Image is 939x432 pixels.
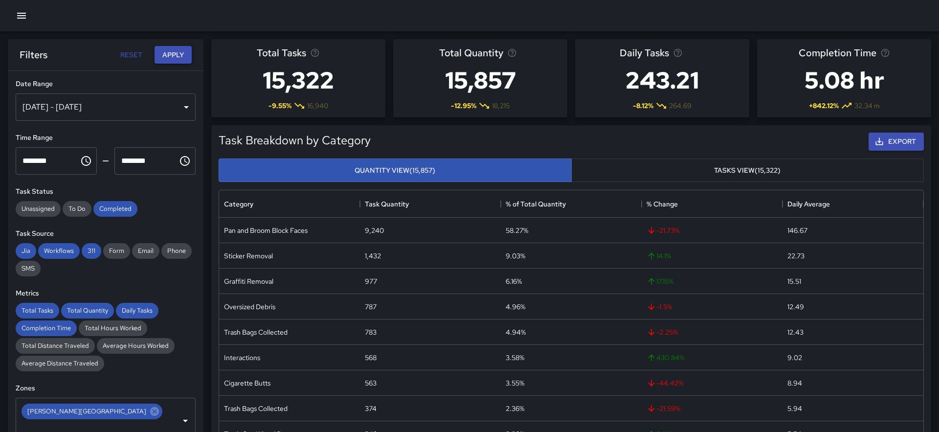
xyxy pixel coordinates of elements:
[16,186,196,197] h6: Task Status
[224,404,288,413] div: Trash Bags Collected
[132,247,159,255] span: Email
[365,226,384,235] div: 9,240
[854,101,880,111] span: 32.34 m
[175,151,195,171] button: Choose time, selected time is 11:59 PM
[439,45,503,61] span: Total Quantity
[97,338,175,354] div: Average Hours Worked
[16,133,196,143] h6: Time Range
[365,190,409,218] div: Task Quantity
[365,327,377,337] div: 783
[506,302,525,312] div: 4.96%
[219,159,572,182] button: Quantity View(15,857)
[268,101,291,111] span: -9.55 %
[787,378,802,388] div: 8.94
[647,378,683,388] span: -44.42 %
[161,243,192,259] div: Phone
[93,205,137,213] span: Completed
[647,353,684,363] span: 430.84 %
[365,353,377,363] div: 568
[647,302,672,312] span: -1.5 %
[16,320,77,336] div: Completion Time
[669,101,692,111] span: 264.69
[179,414,192,428] button: Open
[571,159,924,182] button: Tasks View(15,322)
[365,276,377,286] div: 977
[16,261,41,276] div: SMS
[307,101,328,111] span: 16,940
[869,133,924,151] button: Export
[642,190,782,218] div: % Change
[501,190,642,218] div: % of Total Quantity
[451,101,476,111] span: -12.95 %
[16,79,196,90] h6: Date Range
[79,324,147,332] span: Total Hours Worked
[310,48,320,58] svg: Total number of tasks in the selected period, compared to the previous period.
[365,251,381,261] div: 1,432
[16,228,196,239] h6: Task Source
[787,302,804,312] div: 12.49
[93,201,137,217] div: Completed
[787,327,804,337] div: 12.43
[219,133,371,148] h5: Task Breakdown by Category
[22,406,152,417] span: [PERSON_NAME][GEOGRAPHIC_DATA]
[224,327,288,337] div: Trash Bags Collected
[224,302,275,312] div: Oversized Debris
[633,101,653,111] span: -8.12 %
[647,404,680,413] span: -21.59 %
[224,378,270,388] div: Cigarette Butts
[161,247,192,255] span: Phone
[620,61,705,100] h3: 243.21
[16,247,36,255] span: Jia
[16,356,104,371] div: Average Distance Traveled
[20,47,47,63] h6: Filters
[82,247,101,255] span: 311
[16,205,61,213] span: Unassigned
[787,404,802,413] div: 5.94
[506,226,528,235] div: 58.27%
[506,276,522,286] div: 6.16%
[799,61,890,100] h3: 5.08 hr
[365,404,377,413] div: 374
[439,61,522,100] h3: 15,857
[115,46,147,64] button: Reset
[365,302,377,312] div: 787
[103,247,130,255] span: Form
[38,247,80,255] span: Workflows
[16,359,104,367] span: Average Distance Traveled
[224,251,273,261] div: Sticker Removal
[506,353,524,363] div: 3.58%
[219,190,360,218] div: Category
[647,327,678,337] span: -2.25 %
[224,226,308,235] div: Pan and Broom Block Faces
[647,276,673,286] span: 17.15 %
[787,251,805,261] div: 22.73
[673,48,683,58] svg: Average number of tasks per day in the selected period, compared to the previous period.
[16,341,95,350] span: Total Distance Traveled
[22,404,162,419] div: [PERSON_NAME][GEOGRAPHIC_DATA]
[506,251,525,261] div: 9.03%
[63,201,91,217] div: To Do
[16,201,61,217] div: Unassigned
[506,327,526,337] div: 4.94%
[16,93,196,121] div: [DATE] - [DATE]
[16,243,36,259] div: Jia
[224,276,273,286] div: Graffiti Removal
[787,276,801,286] div: 15.51
[16,288,196,299] h6: Metrics
[787,226,807,235] div: 146.67
[365,378,377,388] div: 563
[224,190,253,218] div: Category
[38,243,80,259] div: Workflows
[787,353,802,363] div: 9.02
[16,303,59,318] div: Total Tasks
[155,46,192,64] button: Apply
[16,383,196,394] h6: Zones
[97,341,175,350] span: Average Hours Worked
[224,353,260,363] div: Interactions
[360,190,501,218] div: Task Quantity
[116,306,158,315] span: Daily Tasks
[61,303,114,318] div: Total Quantity
[647,226,679,235] span: -21.73 %
[79,320,147,336] div: Total Hours Worked
[61,306,114,315] span: Total Quantity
